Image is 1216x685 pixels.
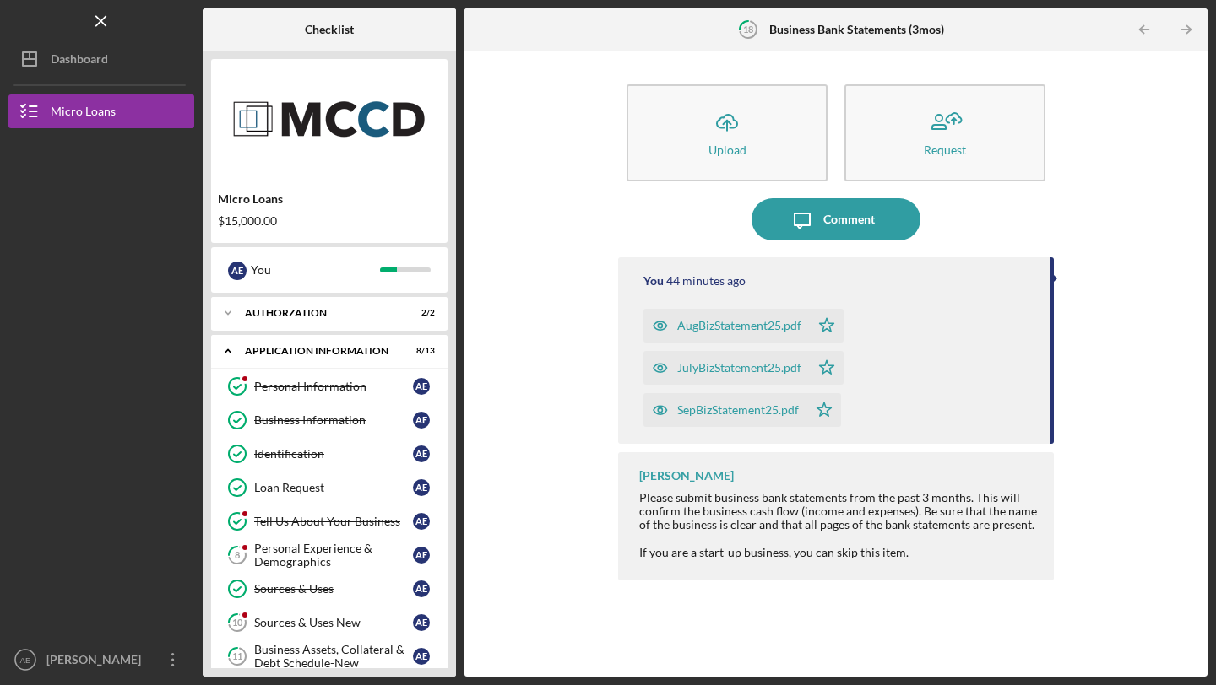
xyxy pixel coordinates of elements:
a: 8Personal Experience & DemographicsAE [220,538,439,572]
time: 2025-10-09 21:12 [666,274,746,288]
a: Tell Us About Your BusinessAE [220,504,439,538]
button: Comment [752,198,920,240]
a: Sources & UsesAE [220,572,439,606]
tspan: 11 [232,651,242,662]
div: Request [924,143,966,156]
div: Dashboard [51,42,108,80]
div: JulyBizStatement25.pdf [677,361,801,375]
div: A E [413,580,430,597]
text: AE [20,655,31,665]
button: AE[PERSON_NAME] Ero-[PERSON_NAME] [8,643,194,677]
div: A E [413,479,430,496]
div: A E [413,412,430,429]
div: You [643,274,664,288]
div: Personal Information [254,380,413,393]
img: Product logo [211,67,448,169]
button: Micro Loans [8,94,194,128]
div: AugBizStatement25.pdf [677,319,801,332]
tspan: 10 [232,618,243,628]
div: Business Assets, Collateral & Debt Schedule-New [254,643,413,670]
div: Sources & Uses New [254,616,413,629]
div: Upload [708,143,746,156]
div: 8 / 13 [404,346,435,356]
button: Dashboard [8,42,194,76]
div: $15,000.00 [218,214,441,228]
b: Checklist [305,23,354,36]
div: Application Information [245,346,393,356]
div: A E [413,445,430,462]
button: SepBizStatement25.pdf [643,393,841,427]
a: IdentificationAE [220,437,439,471]
tspan: 18 [743,24,753,35]
div: Personal Experience & Demographics [254,542,413,569]
a: 11Business Assets, Collateral & Debt Schedule-NewAE [220,639,439,673]
div: Identification [254,447,413,461]
div: Loan Request [254,481,413,494]
div: A E [413,648,430,665]
div: A E [413,547,430,564]
tspan: 8 [235,550,240,561]
button: AugBizStatement25.pdf [643,309,844,342]
a: Business InformationAE [220,403,439,437]
button: Upload [627,84,828,181]
button: JulyBizStatement25.pdf [643,351,844,385]
div: Authorzation [245,308,393,318]
div: Micro Loans [218,192,441,206]
div: Comment [823,198,875,240]
div: Sources & Uses [254,582,413,596]
div: Business Information [254,413,413,427]
button: Request [844,84,1045,181]
a: Loan RequestAE [220,471,439,504]
div: Tell Us About Your Business [254,515,413,528]
div: A E [413,513,430,530]
div: You [251,256,380,284]
div: Please submit business bank statements from the past 3 months. This will confirm the business cas... [639,491,1037,558]
div: A E [413,378,430,395]
div: SepBizStatement25.pdf [677,403,799,417]
b: Business Bank Statements (3mos) [769,23,944,36]
div: A E [228,262,247,280]
div: A E [413,614,430,631]
div: [PERSON_NAME] [639,469,734,483]
a: 10Sources & Uses NewAE [220,606,439,639]
div: 2 / 2 [404,308,435,318]
a: Personal InformationAE [220,369,439,403]
div: Micro Loans [51,94,116,132]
